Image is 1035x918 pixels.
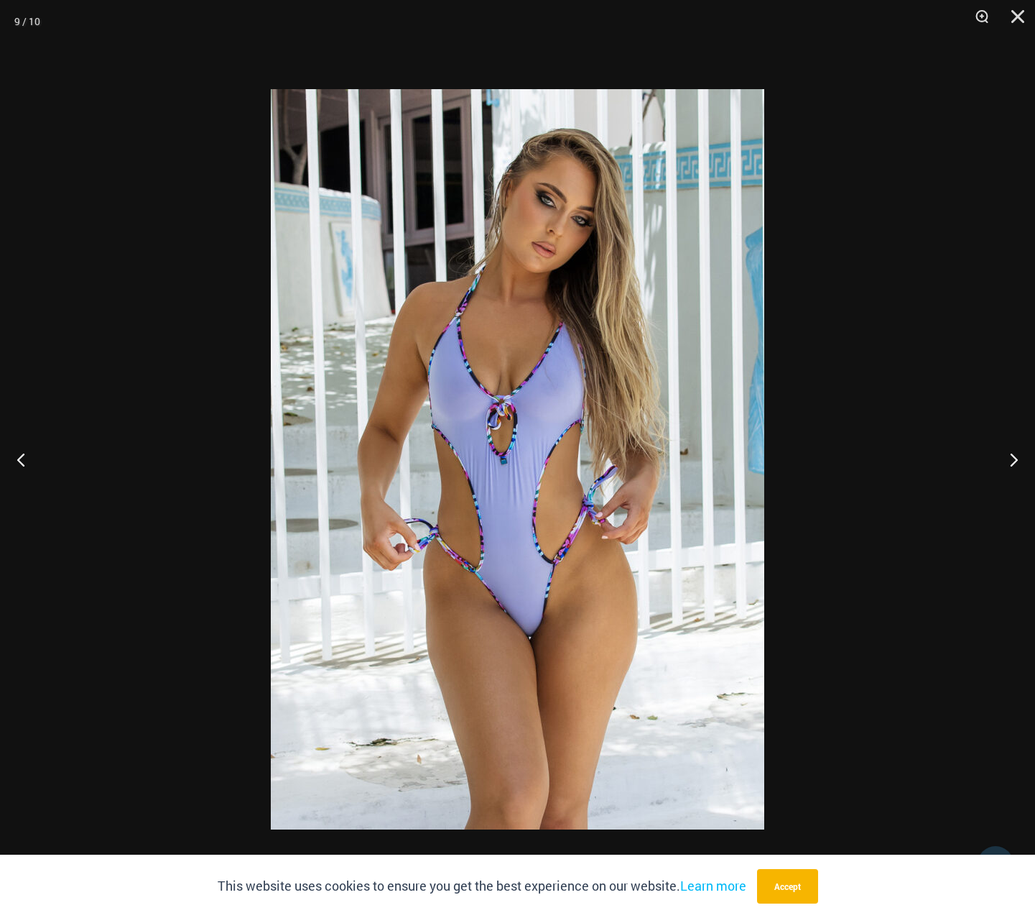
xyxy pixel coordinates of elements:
[271,89,764,830] img: Havana Club Purple Multi 820 One Piece 02
[757,869,818,904] button: Accept
[218,876,746,897] p: This website uses cookies to ensure you get the best experience on our website.
[981,423,1035,495] button: Next
[14,11,40,32] div: 9 / 10
[680,877,746,894] a: Learn more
